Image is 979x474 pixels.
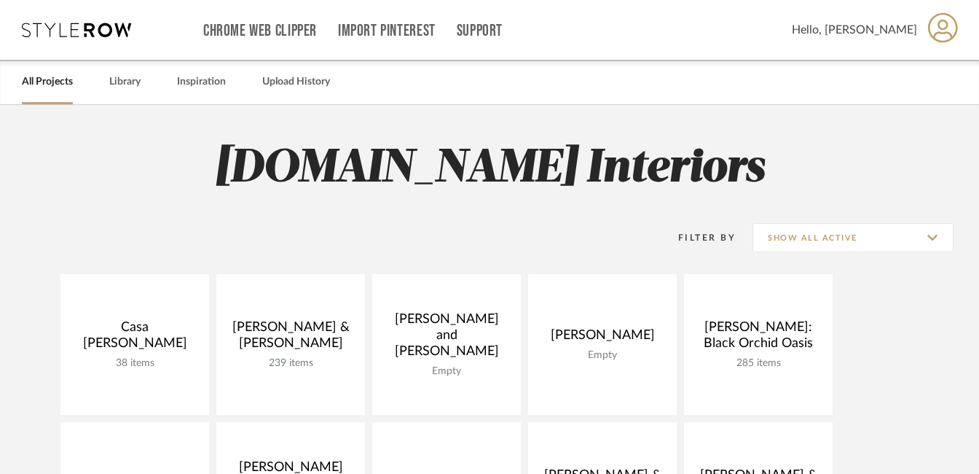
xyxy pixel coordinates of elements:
div: [PERSON_NAME] [540,327,665,349]
div: Empty [384,365,509,378]
a: Inspiration [177,72,226,92]
a: Library [109,72,141,92]
div: Filter By [659,230,736,245]
div: 285 items [696,357,821,370]
div: [PERSON_NAME] and [PERSON_NAME] [384,311,509,365]
a: Import Pinterest [338,25,436,37]
a: Support [457,25,503,37]
a: Upload History [262,72,330,92]
a: All Projects [22,72,73,92]
div: Casa [PERSON_NAME] [72,319,197,357]
div: [PERSON_NAME] & [PERSON_NAME] [228,319,353,357]
a: Chrome Web Clipper [203,25,317,37]
span: Hello, [PERSON_NAME] [792,21,917,39]
div: 38 items [72,357,197,370]
div: [PERSON_NAME]: Black Orchid Oasis [696,319,821,357]
div: 239 items [228,357,353,370]
div: Empty [540,349,665,362]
